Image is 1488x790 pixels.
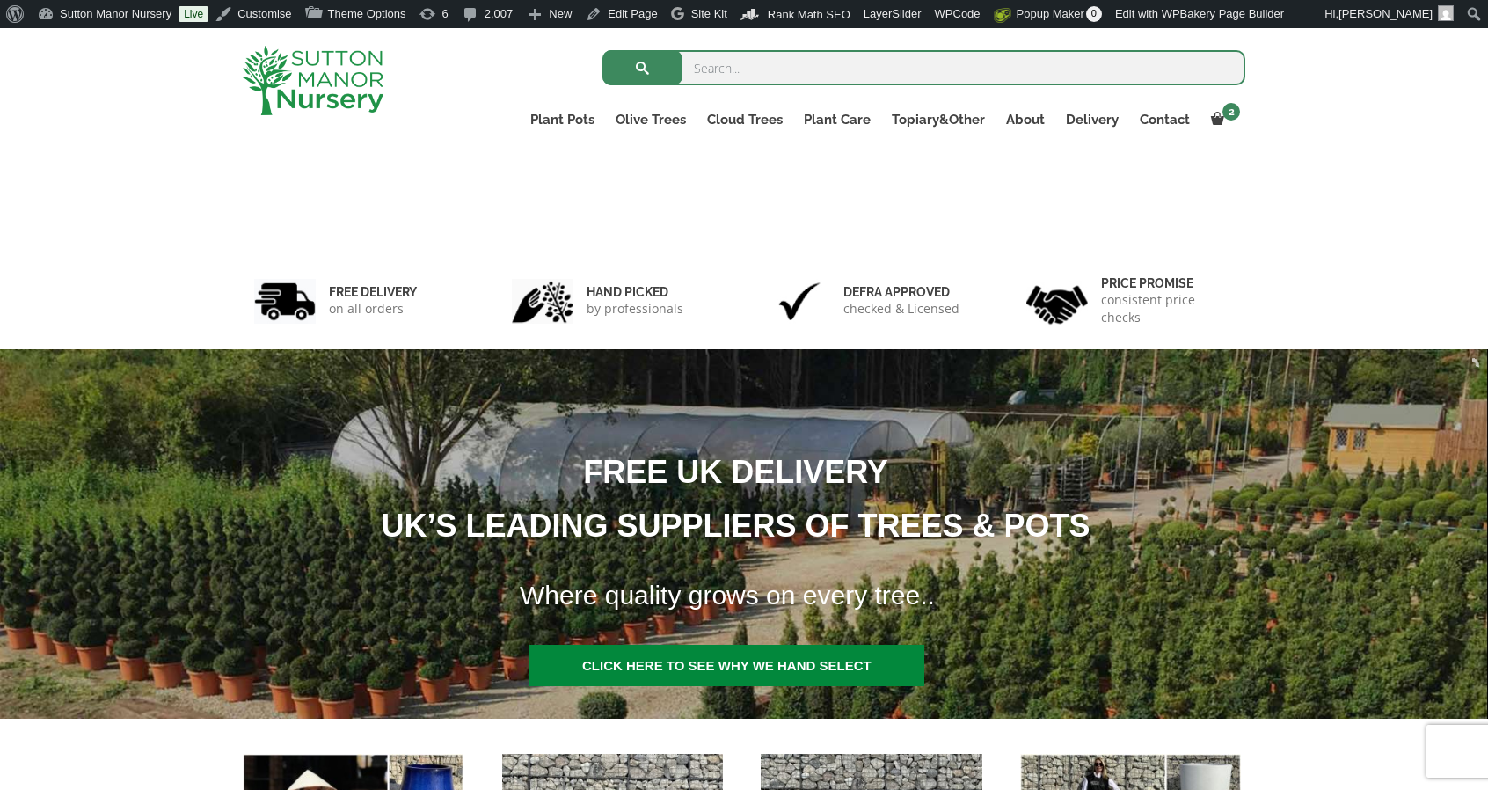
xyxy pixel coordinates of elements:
[996,107,1055,132] a: About
[768,8,850,21] span: Rank Math SEO
[769,279,830,324] img: 3.jpg
[1026,274,1088,328] img: 4.jpg
[512,279,573,324] img: 2.jpg
[587,284,683,300] h6: hand picked
[89,445,1360,552] h1: FREE UK DELIVERY UK’S LEADING SUPPLIERS OF TREES & POTS
[881,107,996,132] a: Topiary&Other
[1101,291,1235,326] p: consistent price checks
[691,7,727,20] span: Site Kit
[1055,107,1129,132] a: Delivery
[793,107,881,132] a: Plant Care
[697,107,793,132] a: Cloud Trees
[1222,103,1240,121] span: 2
[605,107,697,132] a: Olive Trees
[498,569,1362,622] h1: Where quality grows on every tree..
[1086,6,1102,22] span: 0
[520,107,605,132] a: Plant Pots
[329,300,417,318] p: on all orders
[329,284,417,300] h6: FREE DELIVERY
[843,284,959,300] h6: Defra approved
[179,6,208,22] a: Live
[1200,107,1245,132] a: 2
[1129,107,1200,132] a: Contact
[587,300,683,318] p: by professionals
[843,300,959,318] p: checked & Licensed
[254,279,316,324] img: 1.jpg
[1101,275,1235,291] h6: Price promise
[602,50,1245,85] input: Search...
[1338,7,1433,20] span: [PERSON_NAME]
[243,46,383,115] img: logo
